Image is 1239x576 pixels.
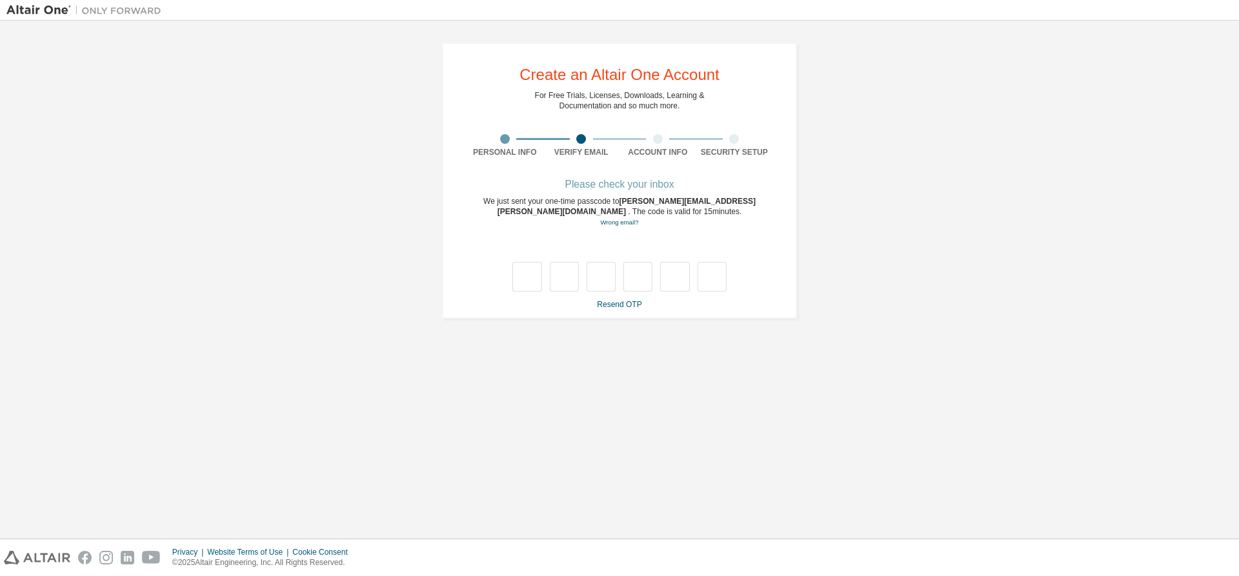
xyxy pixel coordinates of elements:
[6,4,168,17] img: Altair One
[142,551,161,564] img: youtube.svg
[99,551,113,564] img: instagram.svg
[172,557,356,568] p: © 2025 Altair Engineering, Inc. All Rights Reserved.
[619,147,696,157] div: Account Info
[78,551,92,564] img: facebook.svg
[292,547,355,557] div: Cookie Consent
[467,196,772,228] div: We just sent your one-time passcode to . The code is valid for 15 minutes.
[597,300,641,309] a: Resend OTP
[4,551,70,564] img: altair_logo.svg
[467,147,543,157] div: Personal Info
[467,181,772,188] div: Please check your inbox
[543,147,620,157] div: Verify Email
[519,67,720,83] div: Create an Altair One Account
[121,551,134,564] img: linkedin.svg
[172,547,207,557] div: Privacy
[498,197,756,216] span: [PERSON_NAME][EMAIL_ADDRESS][PERSON_NAME][DOMAIN_NAME]
[535,90,705,111] div: For Free Trials, Licenses, Downloads, Learning & Documentation and so much more.
[600,219,638,226] a: Go back to the registration form
[696,147,773,157] div: Security Setup
[207,547,292,557] div: Website Terms of Use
